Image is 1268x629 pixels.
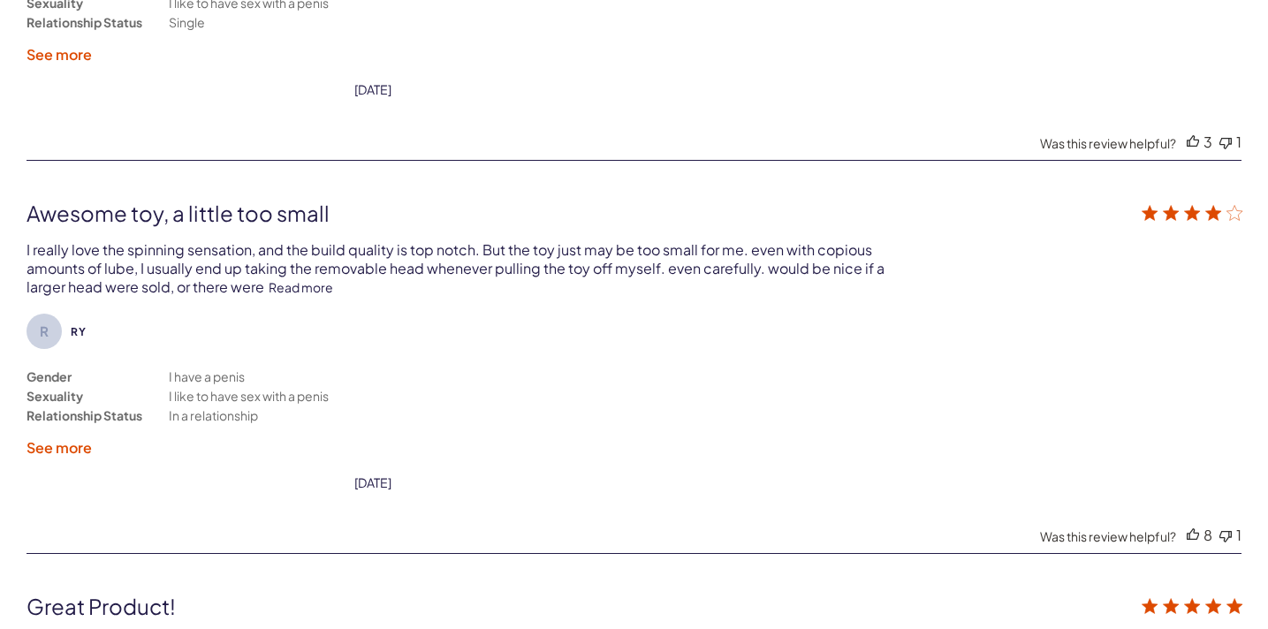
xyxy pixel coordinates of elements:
[27,240,887,296] div: I really love the spinning sensation, and the build quality is top notch. But the toy just may be...
[27,45,92,64] label: See more
[169,367,245,386] div: I have a penis
[27,12,142,32] div: Relationship Status
[1219,526,1232,544] div: Vote down
[1187,133,1199,151] div: Vote up
[27,386,83,405] div: Sexuality
[1187,526,1199,544] div: Vote up
[169,12,205,32] div: Single
[354,474,391,490] div: date
[1219,133,1232,151] div: Vote down
[40,322,49,339] text: R
[27,438,92,457] label: See more
[1236,526,1241,544] div: 1
[354,474,391,490] div: [DATE]
[1040,135,1176,151] div: Was this review helpful?
[354,81,391,97] div: [DATE]
[27,367,72,386] div: Gender
[27,405,142,425] div: Relationship Status
[169,405,258,425] div: In a relationship
[27,593,998,619] div: Great Product!
[354,81,391,97] div: date
[169,386,329,405] div: I like to have sex with a penis
[1040,528,1176,544] div: Was this review helpful?
[1203,133,1212,151] div: 3
[27,200,998,226] div: Awesome toy, a little too small
[1203,526,1212,544] div: 8
[71,325,87,338] span: Ry
[269,279,333,295] a: Read more
[1236,133,1241,151] div: 1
